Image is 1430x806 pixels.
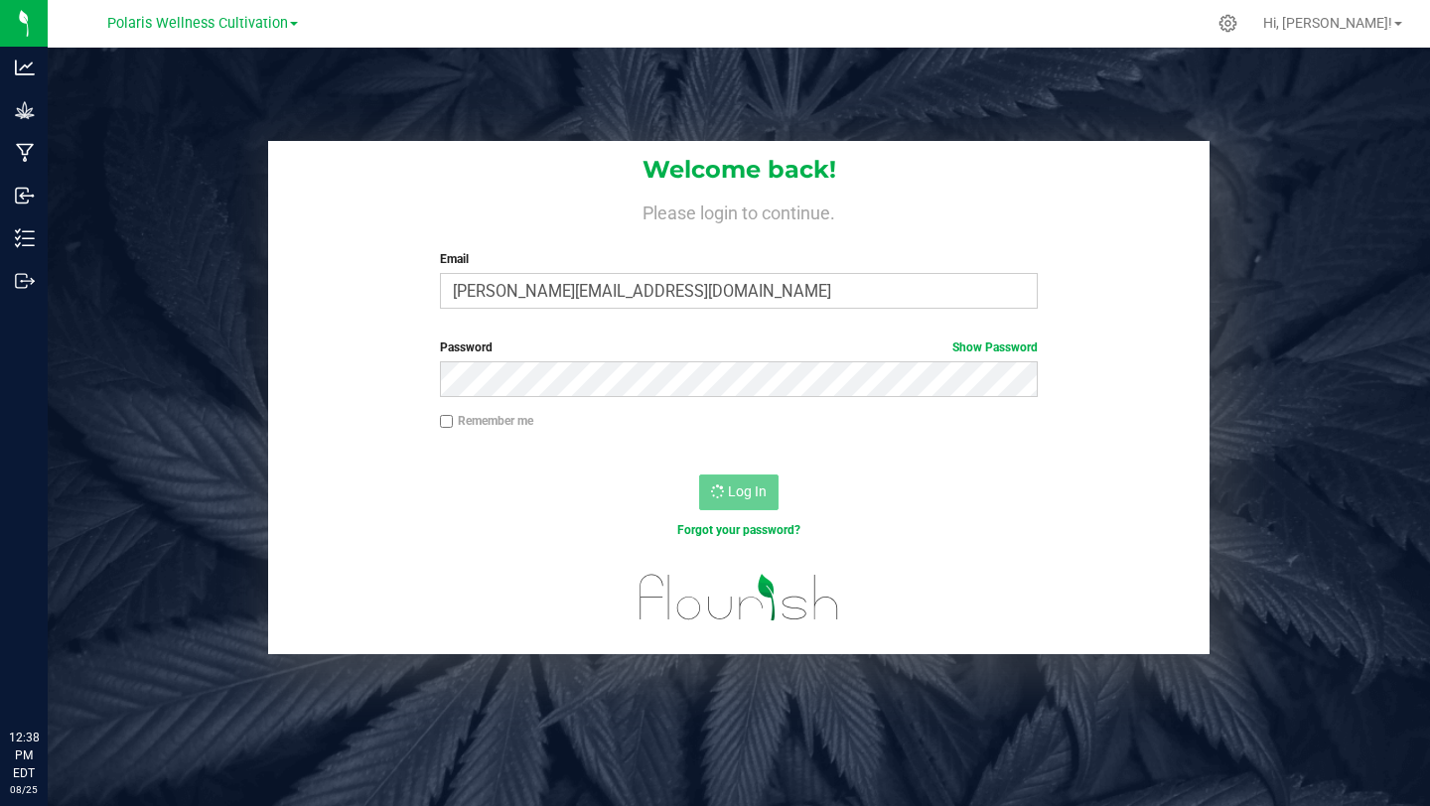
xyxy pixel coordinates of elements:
h4: Please login to continue. [268,199,1210,222]
a: Forgot your password? [677,523,800,537]
h1: Welcome back! [268,157,1210,183]
div: Manage settings [1215,14,1240,33]
input: Remember me [440,415,454,429]
inline-svg: Manufacturing [15,143,35,163]
span: Password [440,340,493,354]
button: Log In [699,474,779,510]
a: Show Password [952,340,1038,354]
span: Polaris Wellness Cultivation [107,15,288,32]
span: Log In [728,483,767,499]
p: 08/25 [9,782,39,797]
inline-svg: Analytics [15,58,35,77]
img: flourish_logo.svg [622,560,857,635]
inline-svg: Inventory [15,228,35,248]
p: 12:38 PM EDT [9,729,39,782]
inline-svg: Grow [15,100,35,120]
label: Remember me [440,412,533,430]
inline-svg: Inbound [15,186,35,205]
span: Hi, [PERSON_NAME]! [1263,15,1392,31]
label: Email [440,250,1038,268]
inline-svg: Outbound [15,271,35,291]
